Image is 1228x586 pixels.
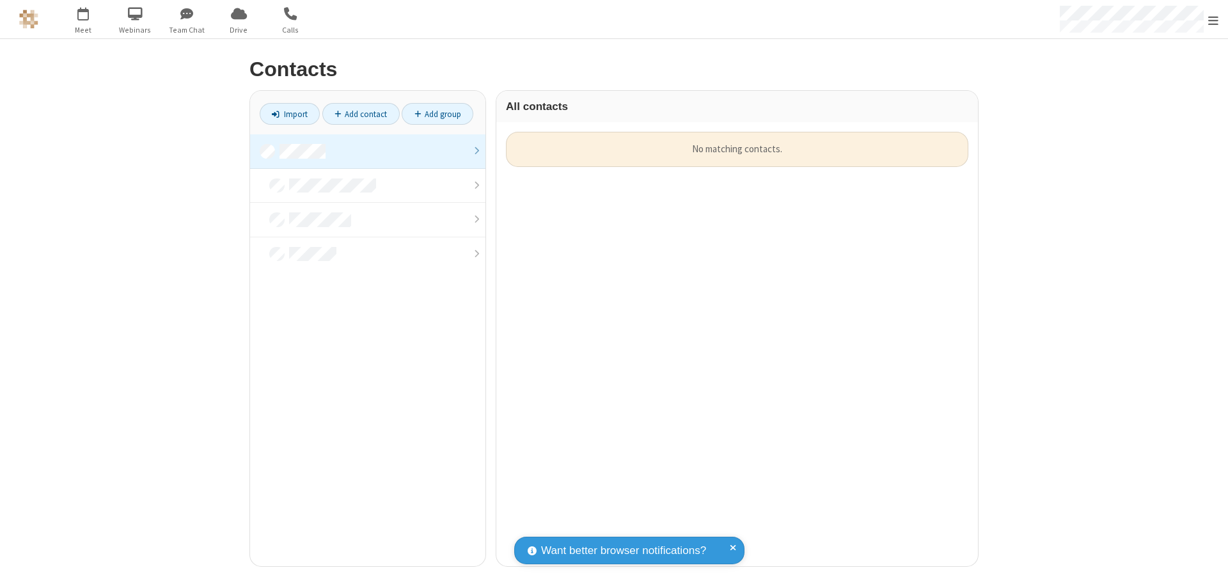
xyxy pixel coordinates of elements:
[541,542,706,559] span: Want better browser notifications?
[19,10,38,29] img: QA Selenium DO NOT DELETE OR CHANGE
[402,103,473,125] a: Add group
[249,58,979,81] h2: Contacts
[322,103,400,125] a: Add contact
[215,24,263,36] span: Drive
[59,24,107,36] span: Meet
[267,24,315,36] span: Calls
[111,24,159,36] span: Webinars
[260,103,320,125] a: Import
[163,24,211,36] span: Team Chat
[496,122,978,566] div: grid
[506,132,968,167] div: No matching contacts.
[506,100,968,113] h3: All contacts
